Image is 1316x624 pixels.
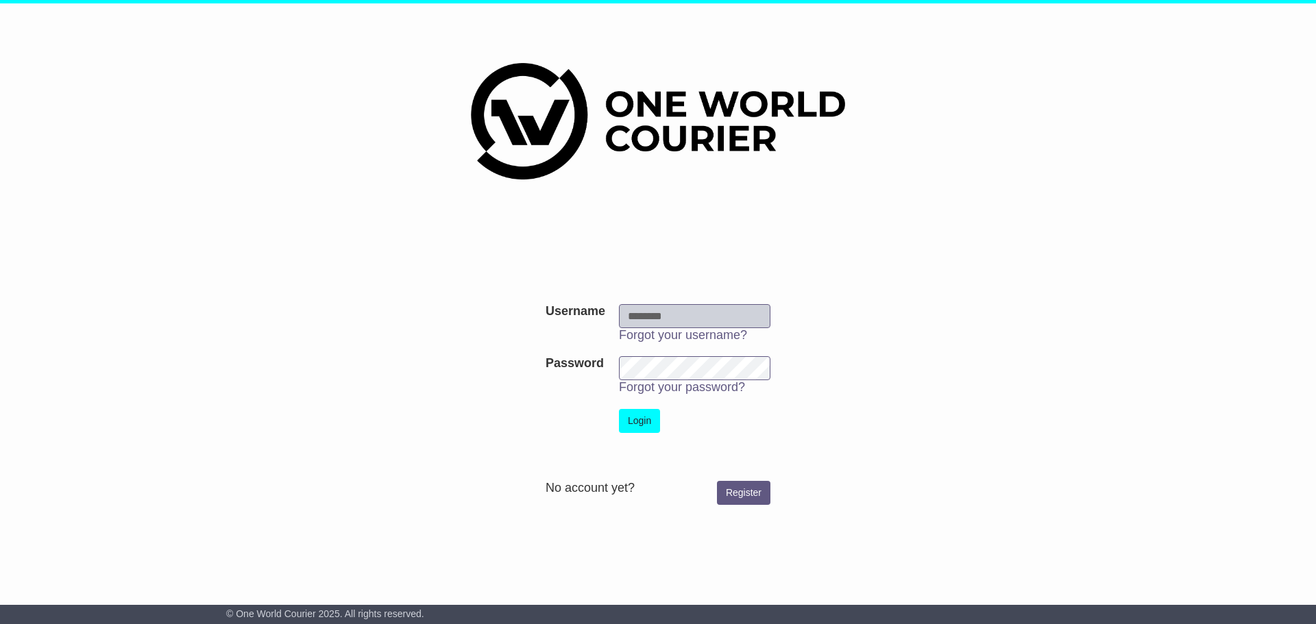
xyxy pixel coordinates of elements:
[619,409,660,433] button: Login
[619,328,747,342] a: Forgot your username?
[546,304,605,319] label: Username
[546,356,604,371] label: Password
[226,608,424,619] span: © One World Courier 2025. All rights reserved.
[546,481,770,496] div: No account yet?
[471,63,845,179] img: One World
[717,481,770,505] a: Register
[619,380,745,394] a: Forgot your password?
